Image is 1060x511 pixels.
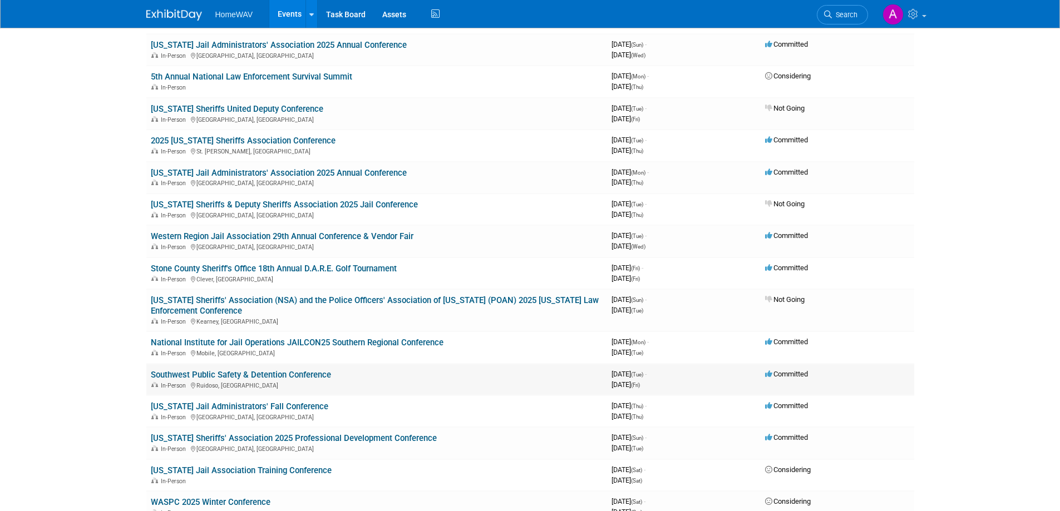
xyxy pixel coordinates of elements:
[161,382,189,389] span: In-Person
[612,231,647,240] span: [DATE]
[765,72,811,80] span: Considering
[612,82,643,91] span: [DATE]
[612,104,647,112] span: [DATE]
[612,476,642,484] span: [DATE]
[151,168,407,178] a: [US_STATE] Jail Administrators' Association 2025 Annual Conference
[631,435,643,441] span: (Sun)
[612,242,645,250] span: [DATE]
[161,244,189,251] span: In-Person
[161,212,189,219] span: In-Person
[765,200,805,208] span: Not Going
[631,170,645,176] span: (Mon)
[631,148,643,154] span: (Thu)
[161,52,189,59] span: In-Person
[882,4,904,25] img: Amanda Jasper
[151,51,603,59] div: [GEOGRAPHIC_DATA], [GEOGRAPHIC_DATA]
[765,370,808,378] span: Committed
[765,401,808,410] span: Committed
[151,116,158,122] img: In-Person Event
[765,465,811,474] span: Considering
[151,274,603,283] div: Clever, [GEOGRAPHIC_DATA]
[765,295,805,304] span: Not Going
[647,72,649,80] span: -
[631,106,643,112] span: (Tue)
[765,168,808,176] span: Committed
[765,136,808,144] span: Committed
[631,137,643,143] span: (Tue)
[631,467,642,473] span: (Sat)
[765,497,811,505] span: Considering
[151,295,599,316] a: [US_STATE] Sheriffs' Association (NSA) and the Police Officers' Association of [US_STATE] (POAN) ...
[645,104,647,112] span: -
[151,104,323,114] a: [US_STATE] Sheriffs United Deputy Conference
[631,276,640,282] span: (Fri)
[151,338,443,348] a: National Institute for Jail Operations JAILCON25 Southern Regional Conference
[151,276,158,281] img: In-Person Event
[765,231,808,240] span: Committed
[612,136,647,144] span: [DATE]
[631,116,640,122] span: (Fri)
[146,9,202,21] img: ExhibitDay
[612,338,649,346] span: [DATE]
[612,210,643,219] span: [DATE]
[765,40,808,48] span: Committed
[151,72,352,82] a: 5th Annual National Law Enforcement Survival Summit
[631,180,643,186] span: (Thu)
[832,11,857,19] span: Search
[631,212,643,218] span: (Thu)
[151,401,328,411] a: [US_STATE] Jail Administrators' Fall Conference
[645,231,647,240] span: -
[151,478,158,483] img: In-Person Event
[151,180,158,185] img: In-Person Event
[631,84,643,90] span: (Thu)
[612,178,643,186] span: [DATE]
[151,414,158,419] img: In-Person Event
[151,136,336,146] a: 2025 [US_STATE] Sheriffs Association Conference
[612,115,640,123] span: [DATE]
[151,148,158,153] img: In-Person Event
[612,380,640,389] span: [DATE]
[612,401,647,410] span: [DATE]
[631,350,643,356] span: (Tue)
[645,401,647,410] span: -
[631,371,643,378] span: (Tue)
[612,348,643,356] span: [DATE]
[631,52,645,58] span: (Wed)
[631,382,640,388] span: (Fri)
[151,210,603,219] div: [GEOGRAPHIC_DATA], [GEOGRAPHIC_DATA]
[151,350,158,355] img: In-Person Event
[151,444,603,453] div: [GEOGRAPHIC_DATA], [GEOGRAPHIC_DATA]
[151,52,158,58] img: In-Person Event
[151,318,158,324] img: In-Person Event
[647,338,649,346] span: -
[151,348,603,357] div: Mobile, [GEOGRAPHIC_DATA]
[151,200,418,210] a: [US_STATE] Sheriffs & Deputy Sheriffs Association 2025 Jail Conference
[612,370,647,378] span: [DATE]
[151,433,437,443] a: [US_STATE] Sheriffs' Association 2025 Professional Development Conference
[817,5,868,24] a: Search
[631,265,640,271] span: (Fri)
[161,414,189,421] span: In-Person
[612,40,647,48] span: [DATE]
[631,42,643,48] span: (Sun)
[161,318,189,325] span: In-Person
[645,370,647,378] span: -
[161,445,189,453] span: In-Person
[161,350,189,357] span: In-Person
[645,433,647,441] span: -
[612,168,649,176] span: [DATE]
[631,297,643,303] span: (Sun)
[647,168,649,176] span: -
[612,146,643,155] span: [DATE]
[631,478,642,484] span: (Sat)
[612,465,645,474] span: [DATE]
[644,465,645,474] span: -
[161,276,189,283] span: In-Person
[151,370,331,380] a: Southwest Public Safety & Detention Conference
[644,497,645,505] span: -
[765,433,808,441] span: Committed
[631,244,645,250] span: (Wed)
[612,72,649,80] span: [DATE]
[645,136,647,144] span: -
[631,339,645,345] span: (Mon)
